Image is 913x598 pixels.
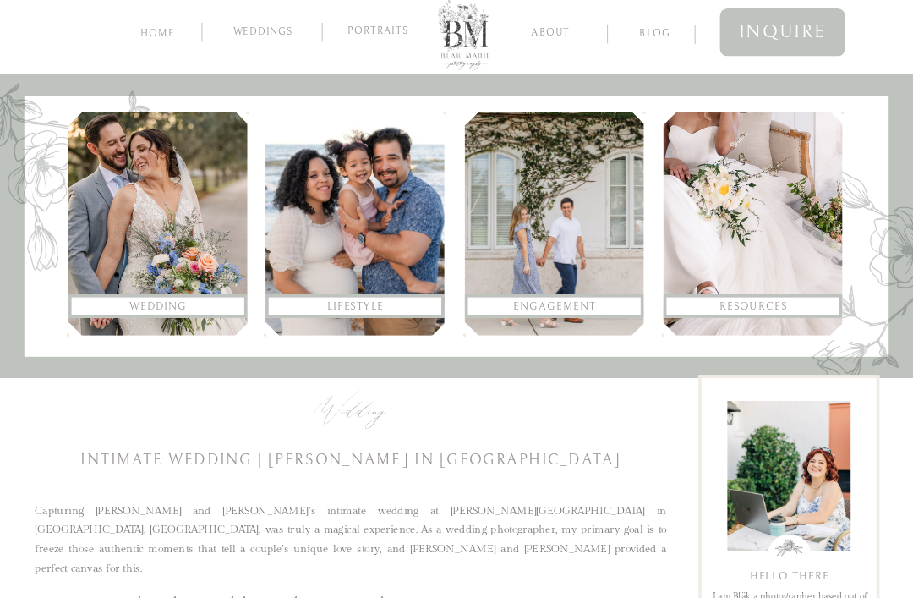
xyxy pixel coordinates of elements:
[137,25,178,40] a: home
[35,447,666,474] h1: Intimate Wedding | [PERSON_NAME] in [GEOGRAPHIC_DATA]
[719,8,845,57] a: inquire
[739,16,826,49] span: inquire
[342,25,414,39] a: Portraits
[78,298,239,316] a: Wedding
[314,374,387,450] a: Wedding
[626,25,685,40] a: blog
[222,27,303,42] a: Weddings
[514,25,587,39] a: about
[474,298,636,316] a: Engagement
[275,298,436,316] a: lifestyle
[728,567,850,589] h2: hello there
[35,502,666,579] p: Capturing [PERSON_NAME] and [PERSON_NAME]’s intimate wedding at [PERSON_NAME][GEOGRAPHIC_DATA] in...
[673,298,834,316] a: resources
